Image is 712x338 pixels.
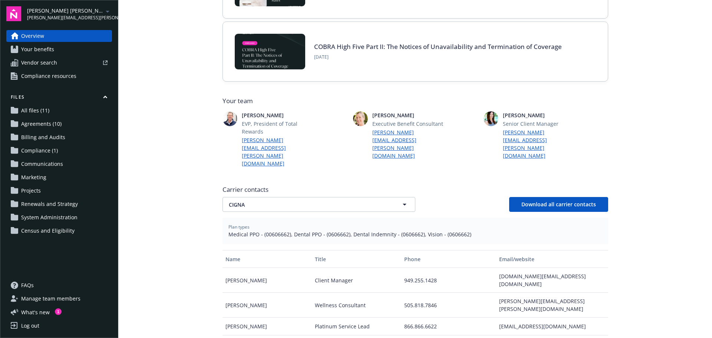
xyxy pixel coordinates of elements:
div: [DOMAIN_NAME][EMAIL_ADDRESS][DOMAIN_NAME] [496,268,608,293]
span: [PERSON_NAME][EMAIL_ADDRESS][PERSON_NAME][DOMAIN_NAME] [27,14,103,21]
a: Census and Eligibility [6,225,112,237]
div: Email/website [499,255,605,263]
a: All files (11) [6,105,112,117]
span: [PERSON_NAME] [242,111,314,119]
span: [PERSON_NAME] [372,111,445,119]
div: [PERSON_NAME] [222,293,312,318]
a: Agreements (10) [6,118,112,130]
a: [PERSON_NAME][EMAIL_ADDRESS][PERSON_NAME][DOMAIN_NAME] [372,128,445,160]
button: Email/website [496,250,608,268]
span: Your benefits [21,43,54,55]
span: Compliance resources [21,70,76,82]
a: [PERSON_NAME][EMAIL_ADDRESS][PERSON_NAME][DOMAIN_NAME] [242,136,314,167]
span: All files (11) [21,105,49,117]
div: Log out [21,320,39,332]
span: Renewals and Strategy [21,198,78,210]
a: Compliance resources [6,70,112,82]
span: Agreements (10) [21,118,62,130]
span: Senior Client Manager [503,120,576,128]
span: FAQs [21,279,34,291]
button: CIGNA [222,197,415,212]
div: Platinum Service Lead [312,318,401,335]
div: Title [315,255,398,263]
div: Wellness Consultant [312,293,401,318]
a: System Administration [6,211,112,223]
div: 505.818.7846 [401,293,496,318]
span: Compliance (1) [21,145,58,157]
a: Communications [6,158,112,170]
img: BLOG-Card Image - Compliance - COBRA High Five Pt 2 - 08-21-25.jpg [235,34,305,69]
a: Projects [6,185,112,197]
span: Manage team members [21,293,80,305]
div: [PERSON_NAME] [222,318,312,335]
span: Vendor search [21,57,57,69]
a: Vendor search [6,57,112,69]
div: Phone [404,255,493,263]
img: photo [222,111,237,126]
span: Executive Benefit Consultant [372,120,445,128]
a: Compliance (1) [6,145,112,157]
img: photo [353,111,368,126]
div: [PERSON_NAME][EMAIL_ADDRESS][PERSON_NAME][DOMAIN_NAME] [496,293,608,318]
img: photo [484,111,498,126]
button: Files [6,94,112,103]
button: Download all carrier contacts [509,197,608,212]
div: [PERSON_NAME] [222,268,312,293]
span: Projects [21,185,41,197]
span: Overview [21,30,44,42]
a: [PERSON_NAME][EMAIL_ADDRESS][PERSON_NAME][DOMAIN_NAME] [503,128,576,160]
button: What's new1 [6,308,62,316]
a: Renewals and Strategy [6,198,112,210]
span: CIGNA [229,201,383,209]
button: Title [312,250,401,268]
span: Carrier contacts [222,185,608,194]
span: System Administration [21,211,78,223]
span: Billing and Audits [21,131,65,143]
span: Marketing [21,171,46,183]
span: What ' s new [21,308,50,316]
a: FAQs [6,279,112,291]
div: Client Manager [312,268,401,293]
span: Medical PPO - (00606662), Dental PPO - (0606662), Dental Indemnity - (0606662), Vision - (0606662) [228,230,602,238]
a: Marketing [6,171,112,183]
span: EVP, President of Total Rewards [242,120,314,135]
span: [PERSON_NAME] [503,111,576,119]
div: Name [225,255,309,263]
div: 1 [55,308,62,315]
div: 949.255.1428 [401,268,496,293]
button: [PERSON_NAME] [PERSON_NAME] [PERSON_NAME] & [PERSON_NAME], LLC[PERSON_NAME][EMAIL_ADDRESS][PERSON... [27,6,112,21]
button: Name [222,250,312,268]
div: 866.866.6622 [401,318,496,335]
span: Download all carrier contacts [521,201,596,208]
a: Manage team members [6,293,112,305]
span: [PERSON_NAME] [PERSON_NAME] [PERSON_NAME] & [PERSON_NAME], LLC [27,7,103,14]
button: Phone [401,250,496,268]
span: Your team [222,96,608,105]
img: navigator-logo.svg [6,6,21,21]
a: COBRA High Five Part II: The Notices of Unavailability and Termination of Coverage [314,42,562,51]
div: [EMAIL_ADDRESS][DOMAIN_NAME] [496,318,608,335]
a: Billing and Audits [6,131,112,143]
span: Communications [21,158,63,170]
a: arrowDropDown [103,7,112,16]
span: Census and Eligibility [21,225,75,237]
a: Your benefits [6,43,112,55]
a: Overview [6,30,112,42]
span: [DATE] [314,54,562,60]
span: Plan types [228,224,602,230]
